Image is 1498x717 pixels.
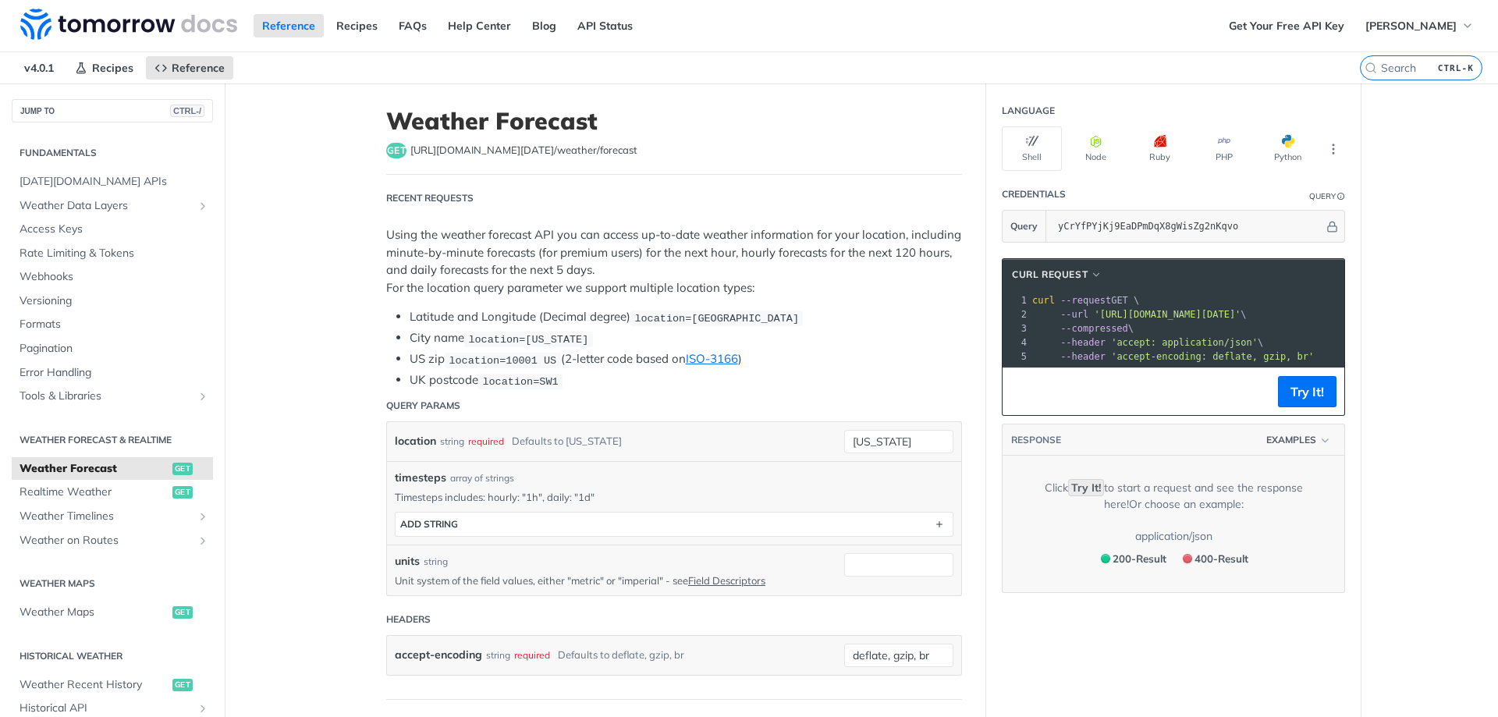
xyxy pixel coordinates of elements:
button: Query [1003,211,1046,242]
a: ISO-3166 [686,351,738,366]
a: Error Handling [12,361,213,385]
div: array of strings [450,471,514,485]
a: Field Descriptors [688,574,765,587]
h1: Weather Forecast [386,107,962,135]
button: 400400-Result [1175,548,1254,569]
span: Tools & Libraries [20,389,193,404]
button: Python [1258,126,1318,171]
div: string [424,555,448,569]
svg: Search [1365,62,1377,74]
span: Access Keys [20,222,209,237]
span: --header [1060,351,1106,362]
span: Weather Forecast [20,461,169,477]
span: Examples [1266,433,1316,447]
button: Shell [1002,126,1062,171]
div: 1 [1003,293,1029,307]
button: Show subpages for Historical API [197,702,209,715]
div: Credentials [1002,187,1066,201]
a: Weather TimelinesShow subpages for Weather Timelines [12,505,213,528]
span: Weather Data Layers [20,198,193,214]
span: 'accept-encoding: deflate, gzip, br' [1111,351,1314,362]
span: --url [1060,309,1088,320]
span: get [172,679,193,691]
span: Rate Limiting & Tokens [20,246,209,261]
span: location=[GEOGRAPHIC_DATA] [634,312,799,324]
button: Ruby [1130,126,1190,171]
span: \ [1032,337,1263,348]
span: \ [1032,309,1247,320]
button: Show subpages for Weather Timelines [197,510,209,523]
div: Defaults to deflate, gzip, br [558,644,684,666]
code: Try It! [1068,479,1104,496]
span: location=10001 US [449,354,556,366]
a: Realtime Weatherget [12,481,213,504]
a: Blog [524,14,565,37]
div: Query Params [386,399,460,413]
img: Tomorrow.io Weather API Docs [20,9,237,40]
div: required [468,430,504,453]
a: Help Center [439,14,520,37]
button: 200200-Result [1093,548,1172,569]
h2: Fundamentals [12,146,213,160]
span: Webhooks [20,269,209,285]
span: Weather Maps [20,605,169,620]
button: JUMP TOCTRL-/ [12,99,213,122]
p: Using the weather forecast API you can access up-to-date weather information for your location, i... [386,226,962,296]
span: get [172,486,193,499]
a: Access Keys [12,218,213,241]
a: Reference [254,14,324,37]
button: Try It! [1278,376,1336,407]
button: cURL Request [1006,267,1108,282]
span: get [172,606,193,619]
button: PHP [1194,126,1254,171]
span: location=SW1 [482,375,558,387]
label: accept-encoding [395,644,482,666]
i: Information [1337,193,1345,201]
a: FAQs [390,14,435,37]
span: Formats [20,317,209,332]
button: Show subpages for Tools & Libraries [197,390,209,403]
span: [DATE][DOMAIN_NAME] APIs [20,174,209,190]
li: City name [410,329,962,347]
span: CTRL-/ [170,105,204,117]
span: https://api.tomorrow.io/v4/weather/forecast [410,143,637,158]
label: units [395,553,420,570]
span: --request [1060,295,1111,306]
div: 4 [1003,335,1029,350]
span: --compressed [1060,323,1128,334]
div: 2 [1003,307,1029,321]
span: 'accept: application/json' [1111,337,1258,348]
li: Latitude and Longitude (Decimal degree) [410,308,962,326]
span: 200 [1101,554,1110,563]
input: apikey [1050,211,1324,242]
span: Historical API [20,701,193,716]
a: Get Your Free API Key [1220,14,1353,37]
span: [PERSON_NAME] [1365,19,1457,33]
a: Formats [12,313,213,336]
span: Query [1010,219,1038,233]
span: Realtime Weather [20,485,169,500]
div: string [486,644,510,666]
span: Recipes [92,61,133,75]
a: Weather on RoutesShow subpages for Weather on Routes [12,529,213,552]
div: Query [1309,190,1336,202]
a: Weather Recent Historyget [12,673,213,697]
div: 3 [1003,321,1029,335]
a: [DATE][DOMAIN_NAME] APIs [12,170,213,193]
kbd: CTRL-K [1434,60,1478,76]
span: Weather Timelines [20,509,193,524]
a: Reference [146,56,233,80]
button: ADD string [396,513,953,536]
div: Headers [386,612,431,626]
a: Versioning [12,289,213,313]
button: Show subpages for Weather on Routes [197,534,209,547]
span: curl [1032,295,1055,306]
button: Show subpages for Weather Data Layers [197,200,209,212]
a: Rate Limiting & Tokens [12,242,213,265]
span: get [172,463,193,475]
svg: More ellipsis [1326,142,1340,156]
span: location=[US_STATE] [468,333,588,345]
span: Versioning [20,293,209,309]
a: Tools & LibrariesShow subpages for Tools & Libraries [12,385,213,408]
div: application/json [1135,528,1212,545]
